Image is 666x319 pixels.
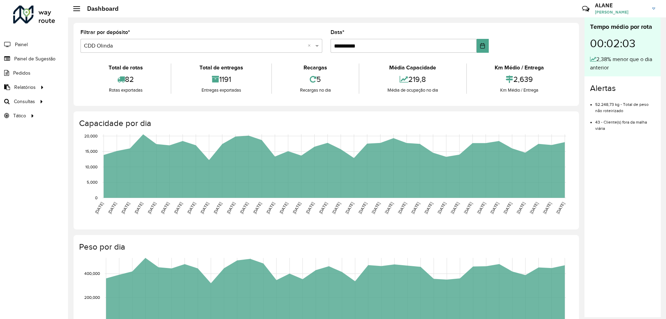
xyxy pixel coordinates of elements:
text: 200,000 [84,295,100,300]
text: [DATE] [384,201,394,215]
div: 00:02:03 [590,32,655,55]
text: 10,000 [85,165,97,169]
div: Recargas no dia [274,87,357,94]
text: [DATE] [410,201,420,215]
span: Painel de Sugestão [14,55,55,62]
span: Clear all [308,42,314,50]
text: [DATE] [555,201,565,215]
text: [DATE] [463,201,473,215]
text: 5,000 [87,180,97,185]
text: 400,000 [84,271,100,276]
div: 2,639 [469,72,570,87]
text: [DATE] [107,201,117,215]
div: 219,8 [361,72,464,87]
span: Painel [15,41,28,48]
text: [DATE] [134,201,144,215]
text: [DATE] [529,201,539,215]
text: [DATE] [331,201,341,215]
text: [DATE] [279,201,289,215]
text: [DATE] [371,201,381,215]
span: Pedidos [13,69,31,77]
text: [DATE] [186,201,196,215]
text: [DATE] [318,201,328,215]
text: [DATE] [358,201,368,215]
text: [DATE] [292,201,302,215]
text: [DATE] [173,201,183,215]
div: 2,38% menor que o dia anterior [590,55,655,72]
div: Total de rotas [82,64,169,72]
h4: Capacidade por dia [79,118,572,128]
span: Tático [13,112,26,119]
div: Recargas [274,64,357,72]
div: 5 [274,72,357,87]
label: Data [331,28,344,36]
span: Relatórios [14,84,36,91]
text: [DATE] [120,201,130,215]
text: [DATE] [489,201,499,215]
text: [DATE] [265,201,275,215]
text: 20,000 [84,134,97,138]
text: [DATE] [226,201,236,215]
text: [DATE] [424,201,434,215]
text: [DATE] [239,201,249,215]
div: Entregas exportadas [173,87,269,94]
text: [DATE] [476,201,486,215]
text: 15,000 [85,149,97,154]
button: Choose Date [477,39,489,53]
span: Consultas [14,98,35,105]
div: Rotas exportadas [82,87,169,94]
div: 1191 [173,72,269,87]
div: Km Médio / Entrega [469,87,570,94]
text: [DATE] [160,201,170,215]
text: [DATE] [503,201,513,215]
text: [DATE] [305,201,315,215]
h4: Peso por dia [79,242,572,252]
span: [PERSON_NAME] [595,9,647,15]
a: Contato Rápido [578,1,593,16]
div: 82 [82,72,169,87]
text: [DATE] [213,201,223,215]
text: [DATE] [147,201,157,215]
div: Total de entregas [173,64,269,72]
text: [DATE] [94,201,104,215]
div: Tempo médio por rota [590,22,655,32]
text: [DATE] [516,201,526,215]
text: [DATE] [344,201,355,215]
label: Filtrar por depósito [80,28,130,36]
li: 43 - Cliente(s) fora da malha viária [595,114,655,132]
text: [DATE] [252,201,262,215]
text: [DATE] [450,201,460,215]
text: [DATE] [437,201,447,215]
div: Km Médio / Entrega [469,64,570,72]
text: 0 [95,195,97,200]
text: [DATE] [397,201,407,215]
li: 52.248,73 kg - Total de peso não roteirizado [595,96,655,114]
text: [DATE] [542,201,552,215]
div: Média Capacidade [361,64,464,72]
h3: ALANE [595,2,647,9]
text: [DATE] [199,201,210,215]
div: Média de ocupação no dia [361,87,464,94]
h2: Dashboard [80,5,119,12]
h4: Alertas [590,83,655,93]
